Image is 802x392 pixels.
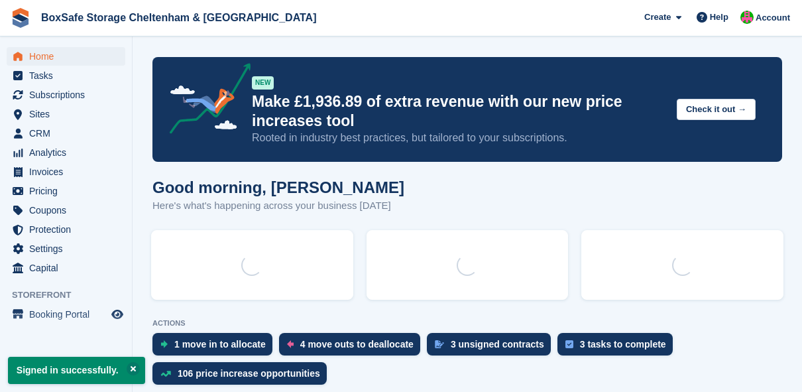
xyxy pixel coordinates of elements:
[252,131,666,145] p: Rooted in industry best practices, but tailored to your subscriptions.
[12,289,132,302] span: Storefront
[109,306,125,322] a: Preview store
[252,76,274,90] div: NEW
[287,340,294,348] img: move_outs_to_deallocate_icon-f764333ba52eb49d3ac5e1228854f67142a1ed5810a6f6cc68b1a99e826820c5.svg
[7,182,125,200] a: menu
[36,7,321,29] a: BoxSafe Storage Cheltenham & [GEOGRAPHIC_DATA]
[29,220,109,239] span: Protection
[29,163,109,181] span: Invoices
[7,163,125,181] a: menu
[152,198,404,214] p: Here's what's happening across your business [DATE]
[756,11,790,25] span: Account
[7,143,125,162] a: menu
[7,201,125,220] a: menu
[7,220,125,239] a: menu
[644,11,671,24] span: Create
[11,8,30,28] img: stora-icon-8386f47178a22dfd0bd8f6a31ec36ba5ce8667c1dd55bd0f319d3a0aa187defe.svg
[7,47,125,66] a: menu
[7,66,125,85] a: menu
[29,305,109,324] span: Booking Portal
[152,319,782,328] p: ACTIONS
[29,182,109,200] span: Pricing
[710,11,728,24] span: Help
[7,124,125,143] a: menu
[29,239,109,258] span: Settings
[252,92,666,131] p: Make £1,936.89 of extra revenue with our new price increases tool
[7,105,125,123] a: menu
[158,63,251,139] img: price-adjustments-announcement-icon-8257ccfd72463d97f412b2fc003d46551f7dbcb40ab6d574587a9cd5c0d94...
[152,178,404,196] h1: Good morning, [PERSON_NAME]
[7,259,125,277] a: menu
[29,259,109,277] span: Capital
[160,340,168,348] img: move_ins_to_allocate_icon-fdf77a2bb77ea45bf5b3d319d69a93e2d87916cf1d5bf7949dd705db3b84f3ca.svg
[29,105,109,123] span: Sites
[29,66,109,85] span: Tasks
[29,86,109,104] span: Subscriptions
[740,11,754,24] img: Andrew
[29,143,109,162] span: Analytics
[7,305,125,324] a: menu
[152,333,279,362] a: 1 move in to allocate
[29,124,109,143] span: CRM
[451,339,544,350] div: 3 unsigned contracts
[160,371,171,377] img: price_increase_opportunities-93ffe204e8149a01c8c9dc8f82e8f89637d9d84a8eef4429ea346261dce0b2c0.svg
[557,333,679,362] a: 3 tasks to complete
[29,201,109,220] span: Coupons
[677,99,756,121] button: Check it out →
[29,47,109,66] span: Home
[435,340,444,348] img: contract_signature_icon-13c848040528278c33f63329250d36e43548de30e8caae1d1a13099fd9432cc5.svg
[8,357,145,384] p: Signed in successfully.
[300,339,414,350] div: 4 move outs to deallocate
[565,340,573,348] img: task-75834270c22a3079a89374b754ae025e5fb1db73e45f91037f5363f120a921f8.svg
[7,239,125,258] a: menu
[152,362,333,391] a: 106 price increase opportunities
[174,339,266,350] div: 1 move in to allocate
[7,86,125,104] a: menu
[427,333,557,362] a: 3 unsigned contracts
[580,339,666,350] div: 3 tasks to complete
[279,333,427,362] a: 4 move outs to deallocate
[178,368,320,379] div: 106 price increase opportunities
